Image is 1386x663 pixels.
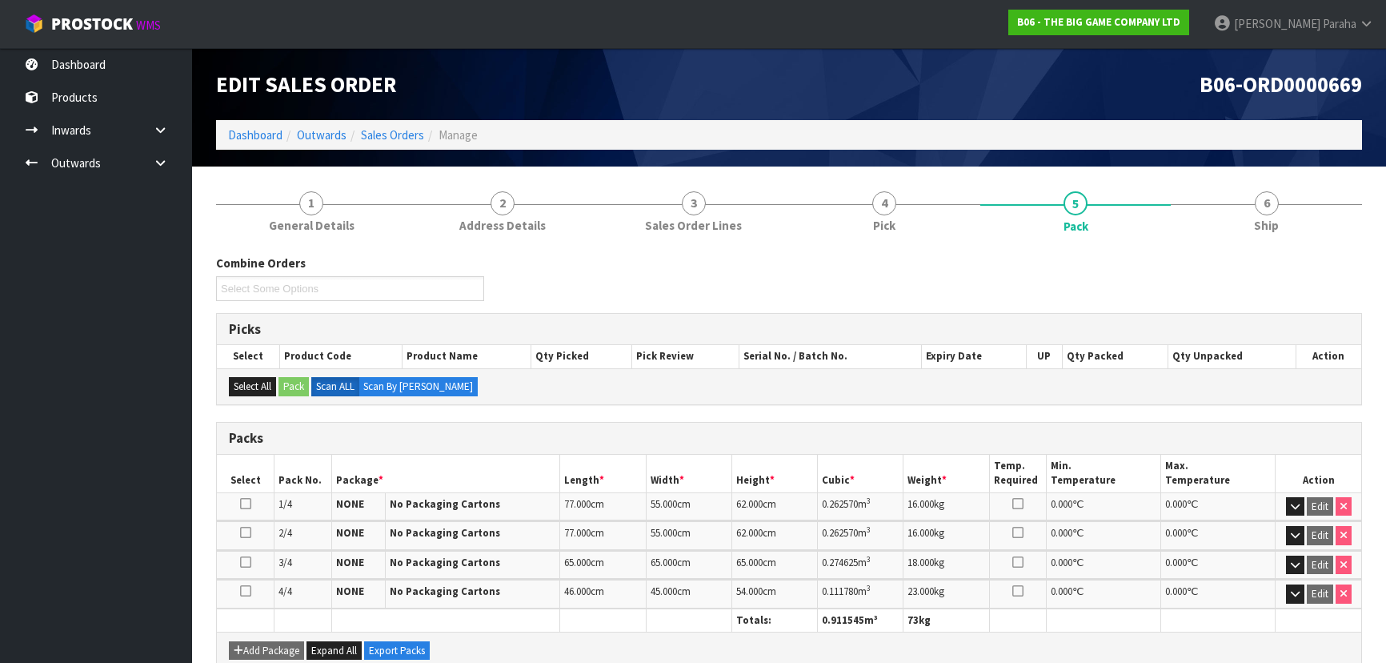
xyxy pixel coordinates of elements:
[279,345,402,368] th: Product Code
[1296,345,1361,368] th: Action
[645,217,742,234] span: Sales Order Lines
[1026,345,1062,368] th: UP
[903,455,989,492] th: Weight
[731,609,817,632] th: Totals:
[1307,526,1333,545] button: Edit
[818,492,903,520] td: m
[867,583,871,593] sup: 3
[331,455,560,492] th: Package
[1064,218,1088,235] span: Pack
[989,455,1047,492] th: Temp. Required
[651,556,677,569] span: 65.000
[269,217,355,234] span: General Details
[1307,556,1333,575] button: Edit
[1161,551,1276,579] td: ℃
[560,580,646,608] td: cm
[336,556,364,569] strong: NONE
[1234,16,1320,31] span: [PERSON_NAME]
[229,377,276,396] button: Select All
[229,431,1349,446] h3: Packs
[822,613,864,627] span: 0.911545
[818,521,903,549] td: m
[818,609,903,632] th: m³
[1161,492,1276,520] td: ℃
[867,554,871,565] sup: 3
[822,585,858,598] span: 0.111780
[1307,497,1333,516] button: Edit
[136,18,161,33] small: WMS
[274,455,332,492] th: Pack No.
[564,556,591,569] span: 65.000
[907,526,934,540] span: 16.000
[364,641,430,661] button: Export Packs
[682,191,706,215] span: 3
[278,585,292,598] span: 4/4
[311,377,359,396] label: Scan ALL
[1307,585,1333,604] button: Edit
[731,551,817,579] td: cm
[564,497,591,511] span: 77.000
[736,497,763,511] span: 62.000
[873,217,895,234] span: Pick
[1255,191,1279,215] span: 6
[24,14,44,34] img: cube-alt.png
[632,345,739,368] th: Pick Review
[278,526,292,540] span: 2/4
[736,526,763,540] span: 62.000
[867,524,871,535] sup: 3
[1165,497,1187,511] span: 0.000
[1051,526,1072,540] span: 0.000
[278,497,292,511] span: 1/4
[731,492,817,520] td: cm
[903,551,989,579] td: kg
[736,556,763,569] span: 65.000
[1047,492,1161,520] td: ℃
[560,521,646,549] td: cm
[531,345,632,368] th: Qty Picked
[1165,585,1187,598] span: 0.000
[217,455,274,492] th: Select
[1165,526,1187,540] span: 0.000
[403,345,531,368] th: Product Name
[1200,70,1362,98] span: B06-ORD0000669
[646,492,731,520] td: cm
[1323,16,1356,31] span: Paraha
[646,580,731,608] td: cm
[736,585,763,598] span: 54.000
[646,455,731,492] th: Width
[1161,455,1276,492] th: Max. Temperature
[564,585,591,598] span: 46.000
[306,641,362,661] button: Expand All
[336,526,364,540] strong: NONE
[818,580,903,608] td: m
[1051,556,1072,569] span: 0.000
[731,580,817,608] td: cm
[361,127,424,143] a: Sales Orders
[1276,455,1361,492] th: Action
[299,191,323,215] span: 1
[564,526,591,540] span: 77.000
[822,556,858,569] span: 0.274625
[229,322,1349,337] h3: Picks
[818,455,903,492] th: Cubic
[921,345,1026,368] th: Expiry Date
[1008,10,1189,35] a: B06 - THE BIG GAME COMPANY LTD
[1051,585,1072,598] span: 0.000
[1047,580,1161,608] td: ℃
[311,644,357,657] span: Expand All
[1064,191,1088,215] span: 5
[903,609,989,632] th: kg
[651,526,677,540] span: 55.000
[731,521,817,549] td: cm
[390,556,500,569] strong: No Packaging Cartons
[336,585,364,598] strong: NONE
[491,191,515,215] span: 2
[867,496,871,506] sup: 3
[903,521,989,549] td: kg
[872,191,896,215] span: 4
[1047,455,1161,492] th: Min. Temperature
[1062,345,1168,368] th: Qty Packed
[390,526,500,540] strong: No Packaging Cartons
[216,70,396,98] span: Edit Sales Order
[907,556,934,569] span: 18.000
